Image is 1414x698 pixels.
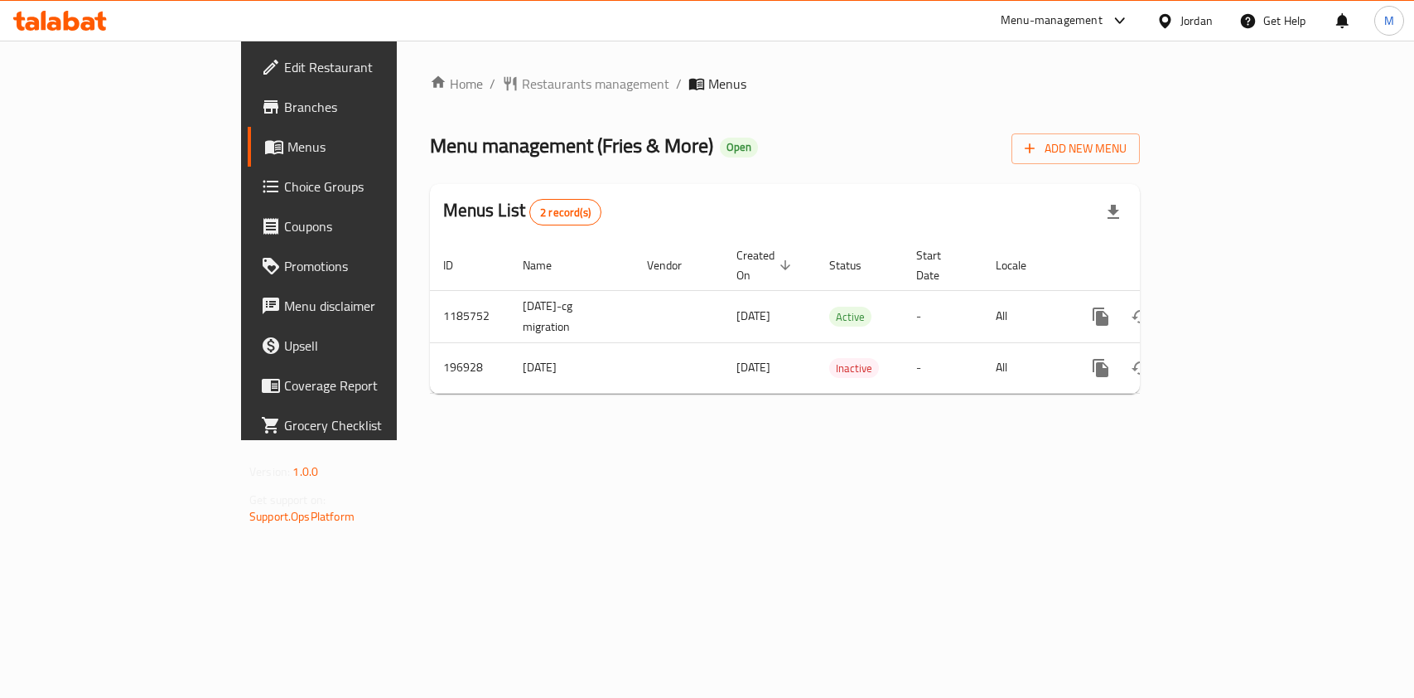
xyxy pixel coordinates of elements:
a: Coupons [248,206,477,246]
h2: Menus List [443,198,601,225]
div: Export file [1093,192,1133,232]
span: [DATE] [736,356,770,378]
a: Support.OpsPlatform [249,506,355,527]
span: Coupons [284,216,464,236]
a: Upsell [248,326,477,366]
span: Restaurants management [522,74,669,94]
span: Promotions [284,256,464,276]
span: Menus [287,137,464,157]
div: Open [720,138,758,158]
span: Upsell [284,336,464,356]
span: Created On [736,245,796,285]
span: Status [829,255,883,275]
a: Choice Groups [248,167,477,206]
button: Change Status [1121,297,1161,337]
span: 1.0.0 [292,461,318,482]
a: Menu disclaimer [248,286,477,326]
a: Edit Restaurant [248,47,477,87]
a: Menus [248,127,477,167]
td: All [982,342,1068,393]
span: Menu disclaimer [284,296,464,316]
li: / [676,74,682,94]
div: Jordan [1180,12,1213,30]
span: Menus [708,74,746,94]
li: / [490,74,495,94]
button: Add New Menu [1011,133,1140,164]
nav: breadcrumb [430,74,1140,94]
span: Name [523,255,573,275]
span: Active [829,308,871,327]
td: All [982,290,1068,342]
button: more [1081,348,1121,388]
td: [DATE]-cg migration [509,290,634,342]
span: Vendor [647,255,703,275]
div: Menu-management [1001,11,1103,31]
span: Get support on: [249,489,326,511]
span: Open [720,140,758,154]
a: Grocery Checklist [248,405,477,445]
span: 2 record(s) [530,205,601,221]
span: Locale [996,255,1048,275]
span: Start Date [916,245,963,285]
span: Edit Restaurant [284,57,464,77]
span: Branches [284,97,464,117]
a: Coverage Report [248,366,477,405]
div: Total records count [529,199,601,225]
th: Actions [1068,240,1253,291]
button: Change Status [1121,348,1161,388]
button: more [1081,297,1121,337]
div: Inactive [829,358,879,378]
td: - [903,290,982,342]
span: M [1384,12,1394,30]
a: Restaurants management [502,74,669,94]
span: [DATE] [736,305,770,327]
td: - [903,342,982,393]
span: Grocery Checklist [284,415,464,435]
span: Inactive [829,359,879,378]
span: Menu management ( Fries & More ) [430,127,713,164]
td: [DATE] [509,342,634,393]
table: enhanced table [430,240,1253,394]
span: Version: [249,461,290,482]
span: Choice Groups [284,177,464,196]
a: Branches [248,87,477,127]
span: ID [443,255,475,275]
a: Promotions [248,246,477,286]
span: Add New Menu [1025,138,1127,159]
span: Coverage Report [284,376,464,395]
